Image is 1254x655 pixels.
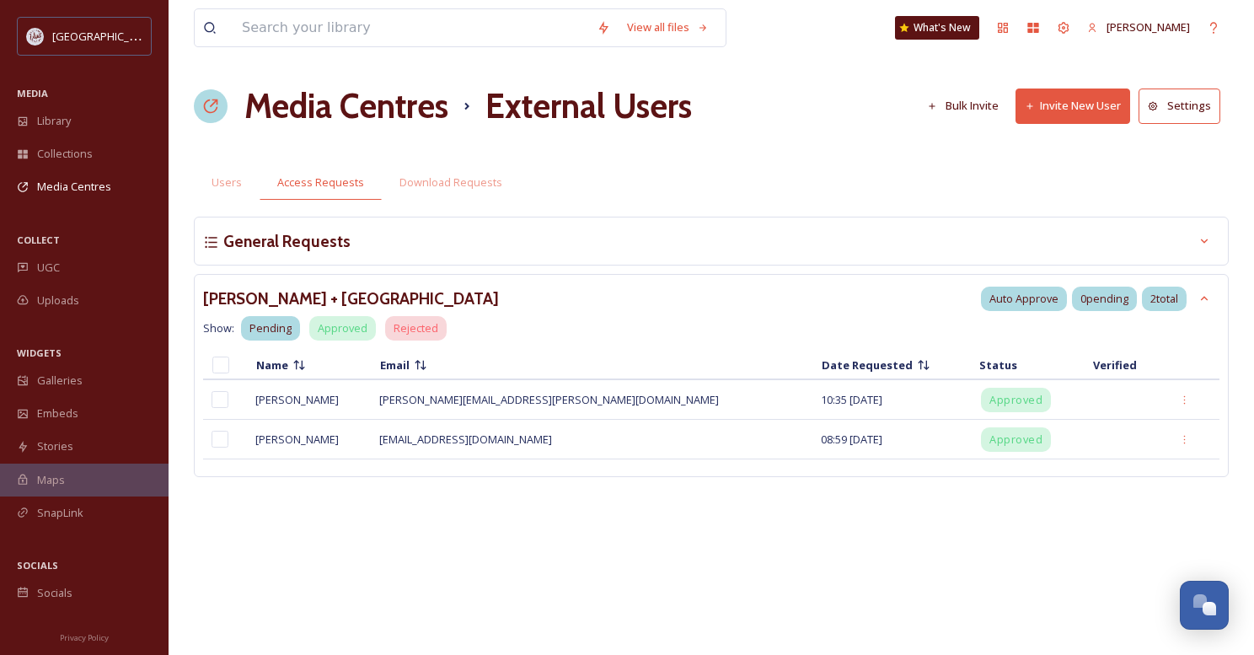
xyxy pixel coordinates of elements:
[37,260,60,276] span: UGC
[485,81,692,132] h1: External Users
[989,291,1058,307] span: Auto Approve
[37,146,93,162] span: Collections
[379,432,552,447] span: [EMAIL_ADDRESS][DOMAIN_NAME]
[919,89,1008,122] button: Bulk Invite
[52,28,159,44] span: [GEOGRAPHIC_DATA]
[37,438,73,454] span: Stories
[1139,89,1229,123] a: Settings
[17,234,60,246] span: COLLECT
[233,9,588,46] input: Search your library
[979,357,1017,373] span: Status
[203,320,234,336] span: Show:
[244,81,448,132] a: Media Centres
[1180,581,1229,630] button: Open Chat
[1150,291,1178,307] span: 2 total
[813,353,969,378] td: Sort ascending
[27,28,44,45] img: CollegeStation_Visit_Bug_Color.png
[379,392,719,407] span: [PERSON_NAME][EMAIL_ADDRESS][PERSON_NAME][DOMAIN_NAME]
[37,585,72,601] span: Socials
[203,287,499,311] h3: [PERSON_NAME] + [GEOGRAPHIC_DATA]
[37,113,71,129] span: Library
[249,320,292,336] span: Pending
[37,405,78,421] span: Embeds
[399,174,502,191] span: Download Requests
[318,320,367,336] span: Approved
[895,16,979,40] a: What's New
[212,174,242,191] span: Users
[37,505,83,521] span: SnapLink
[248,353,370,378] td: Sort ascending
[203,229,351,254] h3: General Requests
[822,357,913,373] span: Date Requested
[277,174,364,191] span: Access Requests
[919,89,1016,122] a: Bulk Invite
[1093,357,1137,373] span: Verified
[256,357,288,373] span: Name
[989,392,1042,408] span: Approved
[1107,19,1190,35] span: [PERSON_NAME]
[255,432,339,447] span: [PERSON_NAME]
[380,357,410,373] span: Email
[821,392,882,407] span: 10:35 [DATE]
[17,559,58,572] span: SOCIALS
[1139,89,1220,123] button: Settings
[394,320,438,336] span: Rejected
[619,11,717,44] a: View all files
[989,432,1042,448] span: Approved
[17,87,48,99] span: MEDIA
[37,472,65,488] span: Maps
[37,293,79,309] span: Uploads
[1080,291,1128,307] span: 0 pending
[1016,89,1130,123] button: Invite New User
[37,373,83,389] span: Galleries
[1079,11,1198,44] a: [PERSON_NAME]
[60,626,109,647] a: Privacy Policy
[372,353,812,378] td: Sort ascending
[60,632,109,643] span: Privacy Policy
[821,432,882,447] span: 08:59 [DATE]
[37,179,111,195] span: Media Centres
[17,346,62,359] span: WIDGETS
[255,392,339,407] span: [PERSON_NAME]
